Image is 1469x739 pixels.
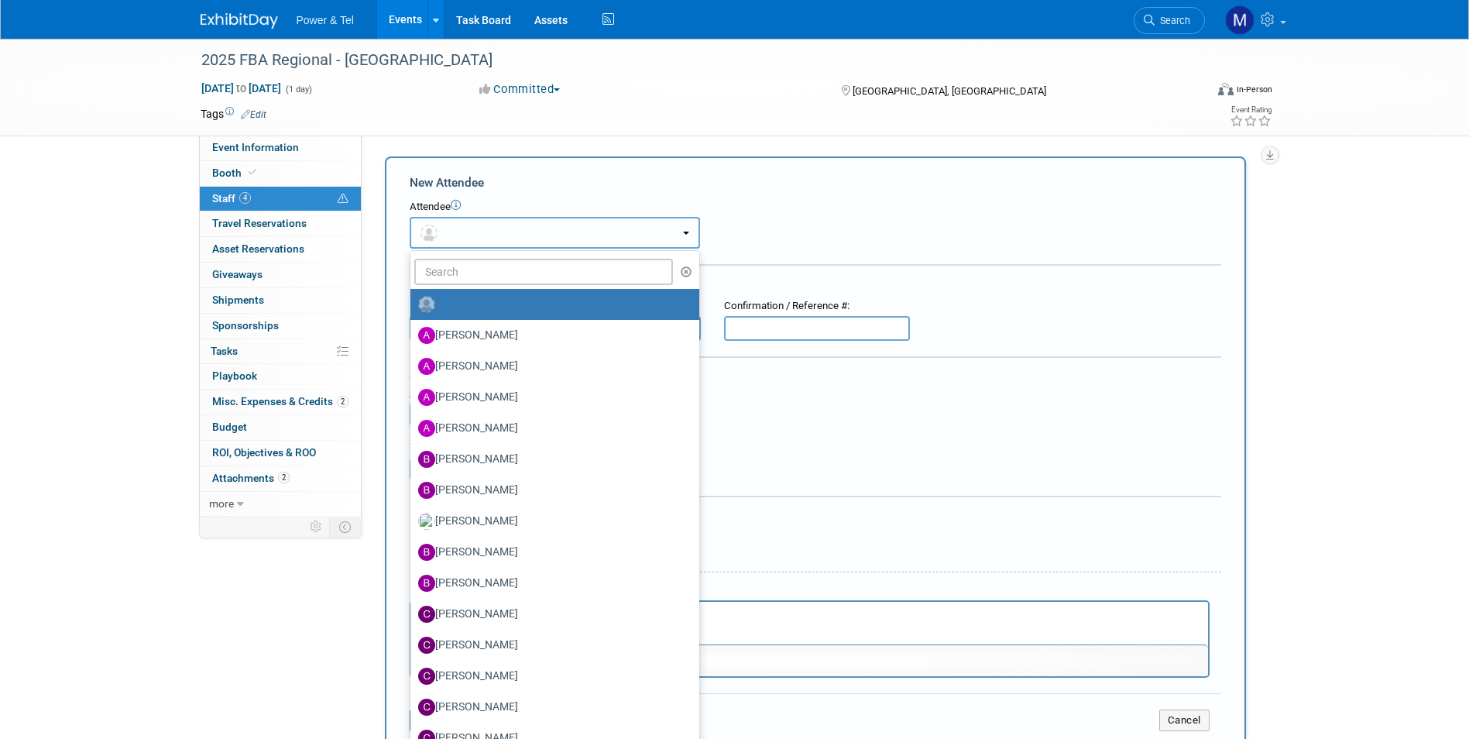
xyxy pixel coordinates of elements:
label: [PERSON_NAME] [418,602,684,627]
span: Event Information [212,141,299,153]
span: 4 [239,192,251,204]
img: ExhibitDay [201,13,278,29]
span: [GEOGRAPHIC_DATA], [GEOGRAPHIC_DATA] [853,85,1046,97]
span: ROI, Objectives & ROO [212,446,316,459]
button: Committed [474,81,566,98]
div: Attendee [410,200,1221,215]
span: Potential Scheduling Conflict -- at least one attendee is tagged in another overlapping event. [338,192,348,206]
img: A.jpg [418,389,435,406]
a: Budget [200,415,361,440]
a: Tasks [200,339,361,364]
label: [PERSON_NAME] [418,416,684,441]
span: Travel Reservations [212,217,307,229]
a: Event Information [200,136,361,160]
span: Booth [212,167,259,179]
img: B.jpg [418,482,435,499]
label: [PERSON_NAME] [418,695,684,720]
span: Asset Reservations [212,242,304,255]
div: Registration / Ticket Info (optional) [410,276,1221,291]
img: B.jpg [418,544,435,561]
span: Tasks [211,345,238,357]
a: Sponsorships [200,314,361,339]
input: Search [414,259,674,285]
img: Madalyn Bobbitt [1225,5,1254,35]
img: C.jpg [418,668,435,685]
span: Misc. Expenses & Credits [212,395,348,407]
a: Playbook [200,364,361,389]
div: Event Rating [1230,106,1272,114]
td: Toggle Event Tabs [329,517,361,537]
label: [PERSON_NAME] [418,664,684,689]
label: [PERSON_NAME] [418,385,684,410]
img: C.jpg [418,606,435,623]
a: ROI, Objectives & ROO [200,441,361,466]
label: [PERSON_NAME] [418,509,684,534]
span: Giveaways [212,268,263,280]
label: [PERSON_NAME] [418,478,684,503]
a: Booth [200,161,361,186]
span: to [234,82,249,95]
img: A.jpg [418,327,435,344]
div: Confirmation / Reference #: [724,299,910,314]
i: Booth reservation complete [249,168,256,177]
button: Cancel [1159,710,1210,731]
div: 2025 FBA Regional - [GEOGRAPHIC_DATA] [196,46,1182,74]
span: more [209,497,234,510]
a: Shipments [200,288,361,313]
span: [DATE] [DATE] [201,81,282,95]
div: New Attendee [410,174,1221,191]
span: Search [1155,15,1190,26]
span: 2 [278,472,290,483]
div: Event Format [1114,81,1273,104]
label: [PERSON_NAME] [418,571,684,596]
a: Misc. Expenses & Credits2 [200,390,361,414]
div: Notes [410,583,1210,598]
iframe: Rich Text Area [411,602,1208,644]
a: Attachments2 [200,466,361,491]
div: In-Person [1236,84,1272,95]
td: Personalize Event Tab Strip [303,517,330,537]
img: B.jpg [418,451,435,468]
label: [PERSON_NAME] [418,447,684,472]
a: Asset Reservations [200,237,361,262]
span: Staff [212,192,251,205]
img: A.jpg [418,358,435,375]
span: Attachments [212,472,290,484]
img: Format-Inperson.png [1218,83,1234,95]
a: more [200,492,361,517]
label: [PERSON_NAME] [418,323,684,348]
label: [PERSON_NAME] [418,633,684,658]
label: [PERSON_NAME] [418,540,684,565]
span: Sponsorships [212,319,279,332]
div: Misc. Attachments & Notes [410,507,1221,523]
a: Staff4 [200,187,361,211]
a: Travel Reservations [200,211,361,236]
span: Playbook [212,369,257,382]
a: Edit [241,109,266,120]
a: Search [1134,7,1205,34]
label: [PERSON_NAME] [418,354,684,379]
span: (1 day) [284,84,312,95]
img: A.jpg [418,420,435,437]
img: B.jpg [418,575,435,592]
a: Giveaways [200,263,361,287]
td: Tags [201,106,266,122]
span: Power & Tel [297,14,354,26]
img: C.jpg [418,699,435,716]
div: Cost: [410,369,1221,384]
span: Shipments [212,294,264,306]
span: 2 [337,396,348,407]
img: Unassigned-User-Icon.png [418,296,435,313]
span: Budget [212,421,247,433]
img: C.jpg [418,637,435,654]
